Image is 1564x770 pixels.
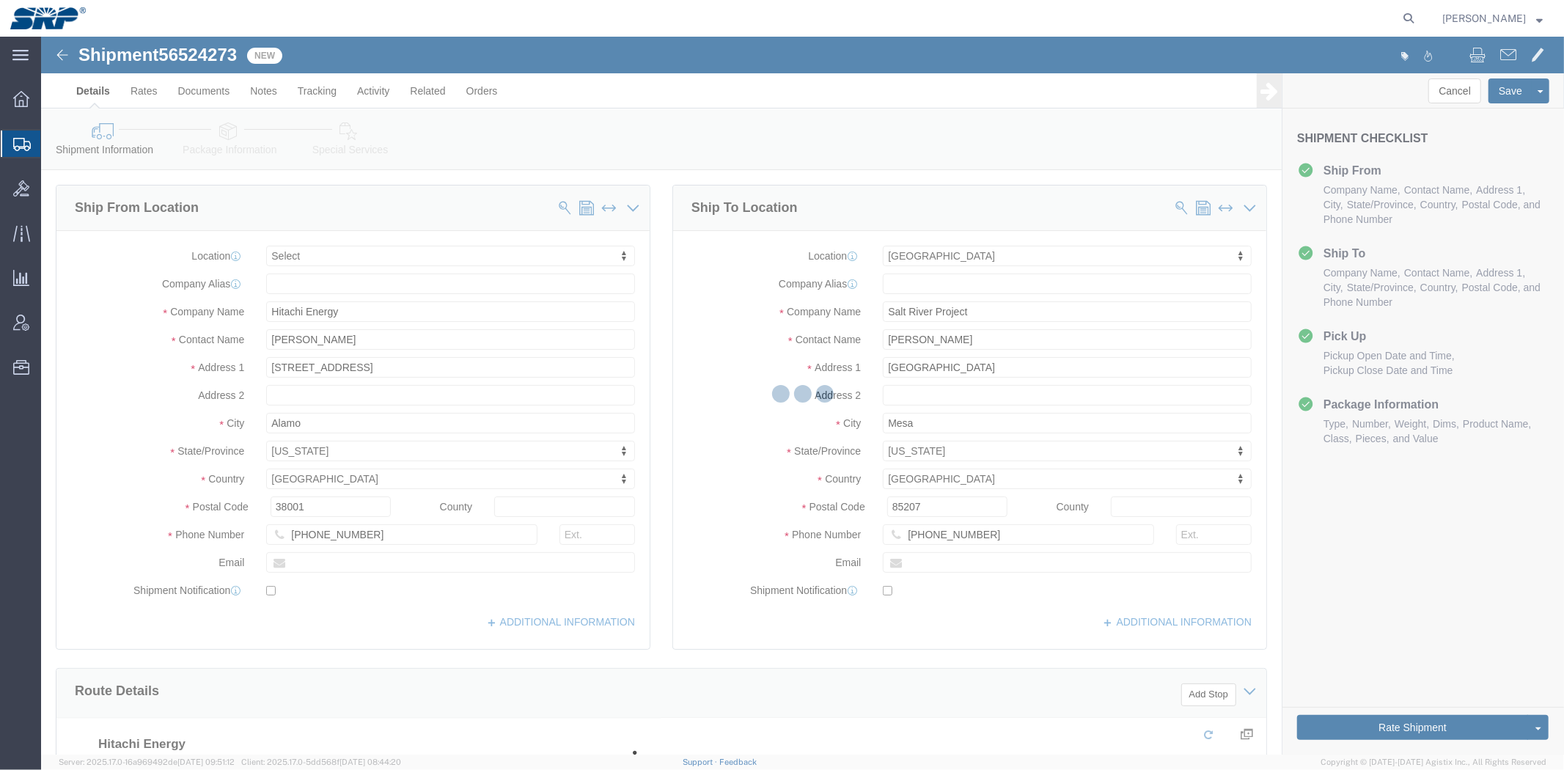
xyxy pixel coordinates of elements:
button: [PERSON_NAME] [1442,10,1543,27]
span: Server: 2025.17.0-16a969492de [59,758,235,766]
span: Copyright © [DATE]-[DATE] Agistix Inc., All Rights Reserved [1321,756,1546,769]
span: [DATE] 08:44:20 [339,758,401,766]
a: Feedback [719,758,757,766]
img: logo [10,7,86,29]
span: [DATE] 09:51:12 [177,758,235,766]
span: Marissa Camacho [1442,10,1526,26]
a: Support [683,758,719,766]
span: Client: 2025.17.0-5dd568f [241,758,401,766]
